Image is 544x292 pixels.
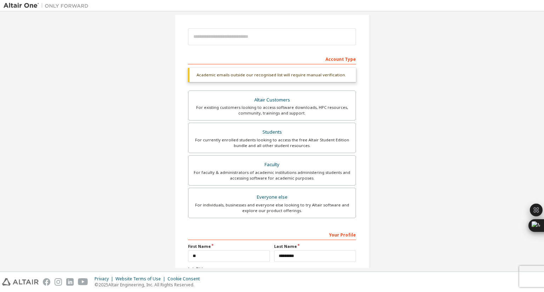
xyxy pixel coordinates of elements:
[78,278,88,286] img: youtube.svg
[66,278,74,286] img: linkedin.svg
[43,278,50,286] img: facebook.svg
[95,276,115,282] div: Privacy
[168,276,204,282] div: Cookie Consent
[188,244,270,249] label: First Name
[193,105,351,116] div: For existing customers looking to access software downloads, HPC resources, community, trainings ...
[193,202,351,214] div: For individuals, businesses and everyone else looking to try Altair software and explore our prod...
[55,278,62,286] img: instagram.svg
[188,53,356,64] div: Account Type
[274,244,356,249] label: Last Name
[188,68,356,82] div: Academic emails outside our recognised list will require manual verification.
[193,160,351,170] div: Faculty
[95,282,204,288] p: © 2025 Altair Engineering, Inc. All Rights Reserved.
[188,229,356,240] div: Your Profile
[193,95,351,105] div: Altair Customers
[2,278,39,286] img: altair_logo.svg
[193,170,351,181] div: For faculty & administrators of academic institutions administering students and accessing softwa...
[193,192,351,202] div: Everyone else
[115,276,168,282] div: Website Terms of Use
[188,266,356,272] label: Job Title
[193,137,351,148] div: For currently enrolled students looking to access the free Altair Student Edition bundle and all ...
[193,127,351,137] div: Students
[4,2,92,9] img: Altair One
